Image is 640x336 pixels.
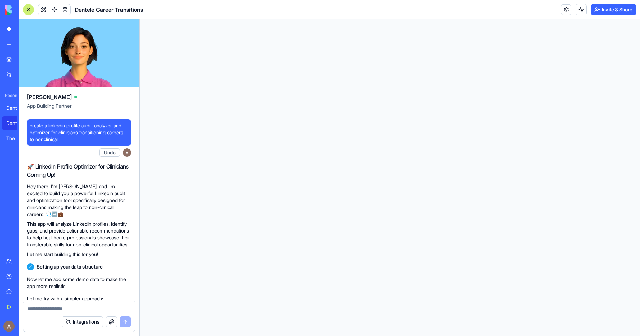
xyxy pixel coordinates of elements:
p: Hey there! I'm [PERSON_NAME], and I'm excited to build you a powerful LinkedIn audit and optimiza... [27,183,131,218]
a: The Dental Group [2,131,30,145]
span: create a linkedin profile audit, analyzer and optimizer for clinicians transitioning careers to n... [30,122,128,143]
span: [PERSON_NAME] [27,93,72,101]
h2: 🚀 LinkedIn Profile Optimizer for Clinicians Coming Up! [27,162,131,179]
a: Dentele Group Client Portal [2,101,30,115]
span: Setting up your data structure [37,263,103,270]
p: Let me start building this for you! [27,251,131,258]
button: Invite & Share [591,4,636,15]
a: Dentele Career Transitions [2,116,30,130]
span: Dentele Career Transitions [75,6,143,14]
span: App Building Partner [27,102,131,115]
img: logo [5,5,48,15]
div: Dentele Career Transitions [6,120,26,127]
button: Integrations [62,316,103,327]
img: ACg8ocJV6D3_6rN2XWQ9gC4Su6cEn1tsy63u5_3HgxpMOOOGh7gtYg=s96-c [3,321,15,332]
img: ACg8ocJV6D3_6rN2XWQ9gC4Su6cEn1tsy63u5_3HgxpMOOOGh7gtYg=s96-c [123,148,131,157]
div: Dentele Group Client Portal [6,105,26,111]
span: Recent [2,93,17,98]
button: Undo [99,148,120,157]
div: The Dental Group [6,135,26,142]
p: Let me try with a simpler approach: [27,295,131,302]
p: Now let me add some demo data to make the app more realistic: [27,276,131,290]
p: This app will analyze LinkedIn profiles, identify gaps, and provide actionable recommendations to... [27,220,131,248]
